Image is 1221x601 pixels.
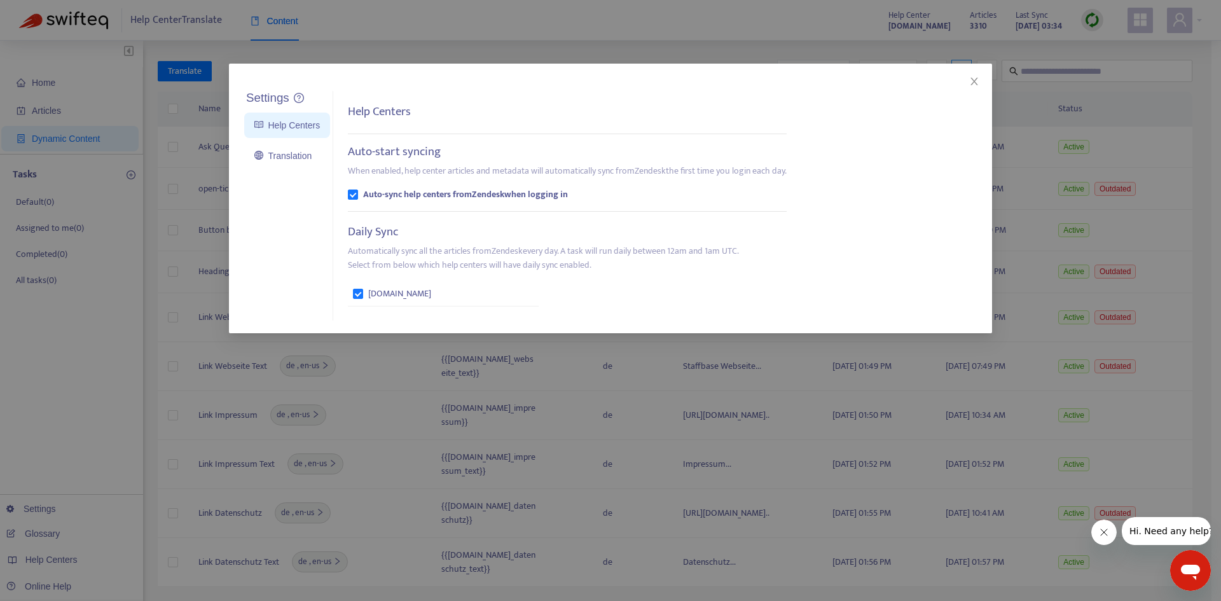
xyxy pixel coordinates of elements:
[348,145,441,160] h5: Auto-start syncing
[348,244,739,272] p: Automatically sync all the articles from Zendesk every day. A task will run daily between 12am an...
[254,151,312,161] a: Translation
[294,93,304,103] span: question-circle
[254,120,320,130] a: Help Centers
[294,93,304,104] a: question-circle
[348,225,398,240] h5: Daily Sync
[363,188,568,202] b: Auto-sync help centers from Zendesk when logging in
[348,105,411,120] h5: Help Centers
[246,91,289,106] h5: Settings
[348,164,787,178] p: When enabled, help center articles and metadata will automatically sync from Zendesk the first ti...
[967,74,981,88] button: Close
[969,76,979,86] span: close
[8,9,92,19] span: Hi. Need any help?
[1091,520,1117,545] iframe: Close message
[1122,517,1211,545] iframe: Message from company
[368,287,431,301] span: [DOMAIN_NAME]
[1170,550,1211,591] iframe: Button to launch messaging window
